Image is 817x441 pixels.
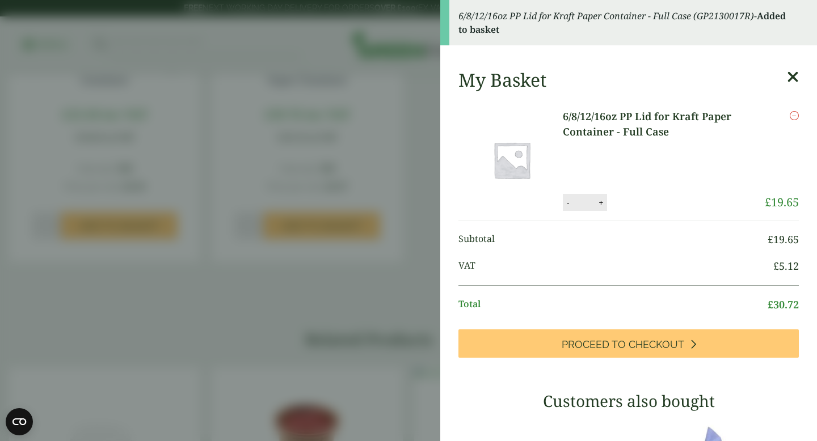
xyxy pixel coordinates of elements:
[595,198,607,207] button: +
[765,194,799,210] bdi: 19.65
[765,194,771,210] span: £
[461,109,563,211] img: Placeholder
[458,392,799,411] h3: Customers also bought
[458,10,754,22] em: 6/8/12/16oz PP Lid for Kraft Paper Container - Full Case (GP2130017R)
[458,232,768,247] span: Subtotal
[768,298,773,311] span: £
[768,298,799,311] bdi: 30.72
[458,297,768,312] span: Total
[563,198,572,207] button: -
[6,408,33,435] button: Open CMP widget
[768,232,799,246] bdi: 19.65
[458,69,546,91] h2: My Basket
[773,259,779,273] span: £
[563,109,765,139] a: 6/8/12/16oz PP Lid for Kraft Paper Container - Full Case
[790,109,799,122] a: Remove this item
[458,258,773,274] span: VAT
[773,259,799,273] bdi: 5.12
[768,232,773,246] span: £
[562,338,684,351] span: Proceed to Checkout
[458,329,799,358] a: Proceed to Checkout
